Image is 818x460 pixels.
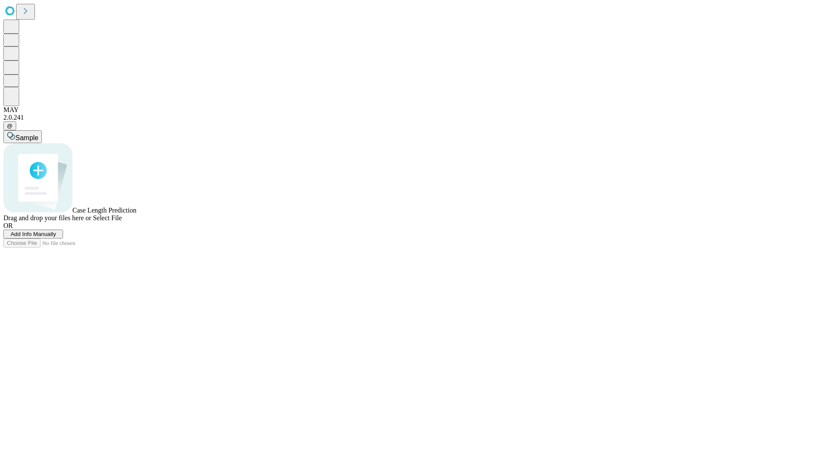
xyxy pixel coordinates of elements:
span: Sample [15,134,38,141]
button: Add Info Manually [3,230,63,239]
button: Sample [3,130,42,143]
span: Add Info Manually [11,231,56,237]
div: MAY [3,106,815,114]
span: OR [3,222,13,229]
span: Case Length Prediction [72,207,136,214]
div: 2.0.241 [3,114,815,121]
button: @ [3,121,16,130]
span: @ [7,123,13,129]
span: Drag and drop your files here or [3,214,91,221]
span: Select File [93,214,122,221]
